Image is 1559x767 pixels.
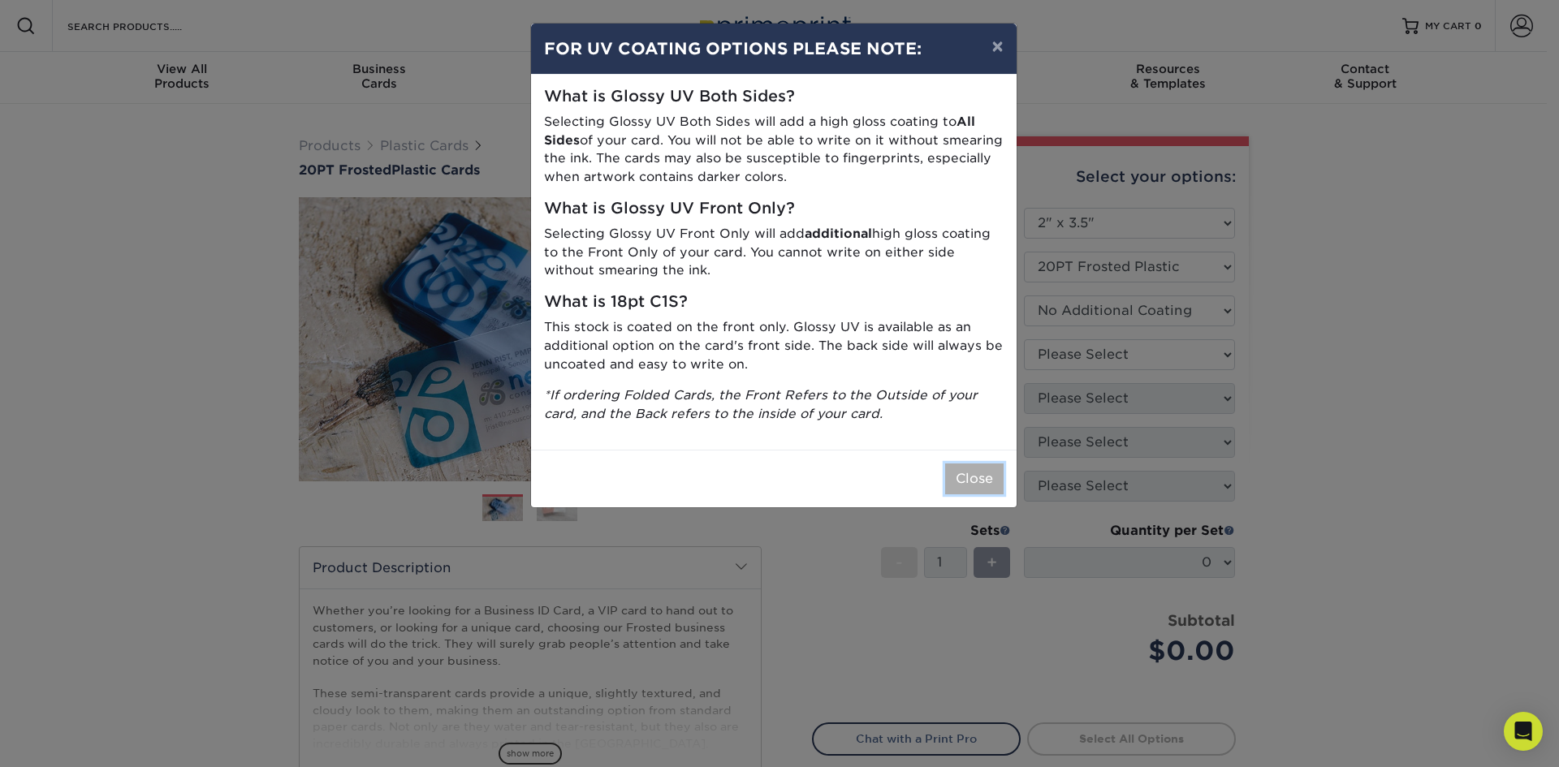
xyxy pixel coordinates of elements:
[544,200,1004,218] h5: What is Glossy UV Front Only?
[544,88,1004,106] h5: What is Glossy UV Both Sides?
[805,226,872,241] strong: additional
[544,293,1004,312] h5: What is 18pt C1S?
[544,225,1004,280] p: Selecting Glossy UV Front Only will add high gloss coating to the Front Only of your card. You ca...
[544,387,978,421] i: *If ordering Folded Cards, the Front Refers to the Outside of your card, and the Back refers to t...
[544,37,1004,61] h4: FOR UV COATING OPTIONS PLEASE NOTE:
[544,114,975,148] strong: All Sides
[945,463,1004,494] button: Close
[978,24,1016,69] button: ×
[544,318,1004,373] p: This stock is coated on the front only. Glossy UV is available as an additional option on the car...
[544,113,1004,187] p: Selecting Glossy UV Both Sides will add a high gloss coating to of your card. You will not be abl...
[1504,712,1543,751] div: Open Intercom Messenger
